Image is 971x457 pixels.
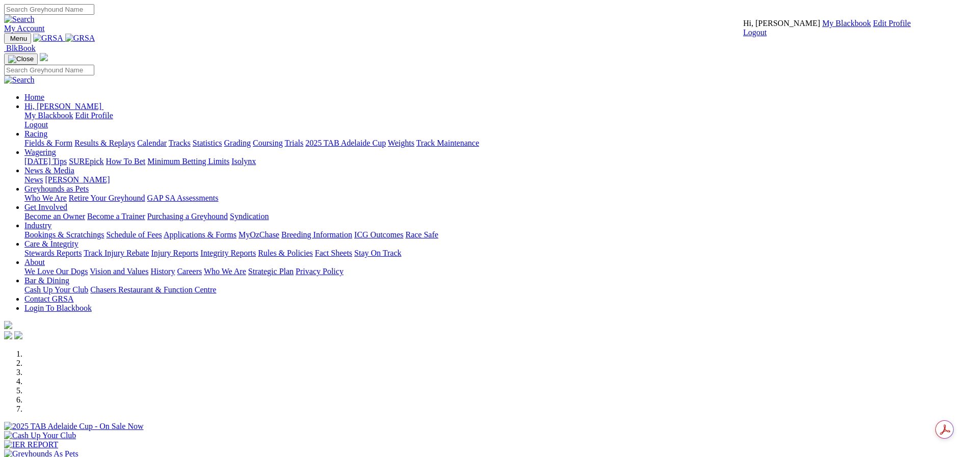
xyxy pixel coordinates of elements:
a: My Blackbook [822,19,871,28]
a: Bar & Dining [24,276,69,285]
img: Search [4,75,35,85]
a: Isolynx [231,157,256,166]
img: Cash Up Your Club [4,431,76,440]
button: Toggle navigation [4,53,38,65]
img: GRSA [65,34,95,43]
a: Track Maintenance [416,139,479,147]
a: Privacy Policy [296,267,344,276]
a: BlkBook [4,44,36,52]
a: Weights [388,139,414,147]
div: News & Media [24,175,967,184]
div: Greyhounds as Pets [24,194,967,203]
a: History [150,267,175,276]
a: We Love Our Dogs [24,267,88,276]
a: My Account [4,24,45,33]
a: GAP SA Assessments [147,194,219,202]
a: MyOzChase [239,230,279,239]
a: Results & Replays [74,139,135,147]
a: Calendar [137,139,167,147]
a: News [24,175,43,184]
a: Greyhounds as Pets [24,184,89,193]
a: Stay On Track [354,249,401,257]
button: Toggle navigation [4,33,31,44]
a: Race Safe [405,230,438,239]
div: Industry [24,230,967,239]
a: Statistics [193,139,222,147]
a: ICG Outcomes [354,230,403,239]
a: Coursing [253,139,283,147]
a: How To Bet [106,157,146,166]
a: Tracks [169,139,191,147]
a: Minimum Betting Limits [147,157,229,166]
div: Hi, [PERSON_NAME] [24,111,967,129]
div: Get Involved [24,212,967,221]
a: Who We Are [204,267,246,276]
a: Logout [743,28,767,37]
div: Bar & Dining [24,285,967,294]
a: Trials [284,139,303,147]
a: Integrity Reports [200,249,256,257]
span: Hi, [PERSON_NAME] [24,102,101,111]
img: Close [8,55,34,63]
a: Become a Trainer [87,212,145,221]
div: Racing [24,139,967,148]
a: 2025 TAB Adelaide Cup [305,139,386,147]
a: SUREpick [69,157,103,166]
a: Retire Your Greyhound [69,194,145,202]
a: My Blackbook [24,111,73,120]
img: logo-grsa-white.png [40,53,48,61]
a: Careers [177,267,202,276]
div: Wagering [24,157,967,166]
a: [PERSON_NAME] [45,175,110,184]
a: [DATE] Tips [24,157,67,166]
a: Applications & Forms [164,230,237,239]
a: News & Media [24,166,74,175]
a: Logout [24,120,48,129]
a: Syndication [230,212,269,221]
input: Search [4,4,94,15]
a: Care & Integrity [24,239,78,248]
span: BlkBook [6,44,36,52]
img: logo-grsa-white.png [4,321,12,329]
a: Purchasing a Greyhound [147,212,228,221]
a: Bookings & Scratchings [24,230,104,239]
a: Strategic Plan [248,267,294,276]
a: Get Involved [24,203,67,211]
div: Care & Integrity [24,249,967,258]
a: Become an Owner [24,212,85,221]
a: Breeding Information [281,230,352,239]
a: Contact GRSA [24,294,73,303]
img: twitter.svg [14,331,22,339]
a: Home [24,93,44,101]
a: Industry [24,221,51,230]
span: Hi, [PERSON_NAME] [743,19,820,28]
div: My Account [743,19,911,37]
a: Injury Reports [151,249,198,257]
div: About [24,267,967,276]
a: Grading [224,139,251,147]
a: Edit Profile [873,19,911,28]
img: GRSA [33,34,63,43]
img: facebook.svg [4,331,12,339]
span: Menu [10,35,27,42]
a: Stewards Reports [24,249,82,257]
a: Racing [24,129,47,138]
a: Schedule of Fees [106,230,162,239]
img: 2025 TAB Adelaide Cup - On Sale Now [4,422,144,431]
a: Who We Are [24,194,67,202]
a: Wagering [24,148,56,156]
img: Search [4,15,35,24]
a: About [24,258,45,266]
a: Vision and Values [90,267,148,276]
a: Fact Sheets [315,249,352,257]
a: Login To Blackbook [24,304,92,312]
a: Hi, [PERSON_NAME] [24,102,103,111]
a: Chasers Restaurant & Function Centre [90,285,216,294]
img: IER REPORT [4,440,58,449]
a: Fields & Form [24,139,72,147]
a: Cash Up Your Club [24,285,88,294]
input: Search [4,65,94,75]
a: Rules & Policies [258,249,313,257]
a: Edit Profile [75,111,113,120]
a: Track Injury Rebate [84,249,149,257]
